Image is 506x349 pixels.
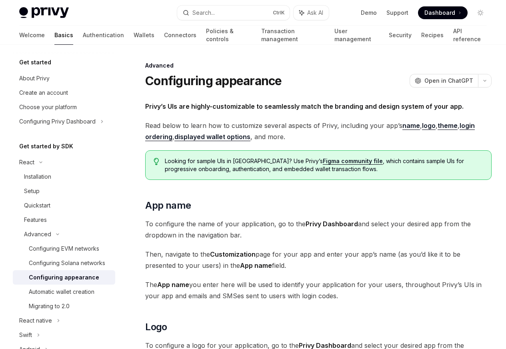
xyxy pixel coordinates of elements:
div: Features [24,215,47,225]
h5: Get started [19,58,51,67]
h5: Get started by SDK [19,142,73,151]
svg: Tip [154,158,159,165]
div: Configuring Privy Dashboard [19,117,96,126]
a: Choose your platform [13,100,115,114]
a: Transaction management [261,26,324,45]
a: Wallets [134,26,154,45]
span: Looking for sample UIs in [GEOGRAPHIC_DATA]? Use Privy’s , which contains sample UIs for progress... [165,157,483,173]
div: React [19,158,34,167]
a: Demo [361,9,377,17]
a: Features [13,213,115,227]
a: Recipes [421,26,444,45]
div: Configuring Solana networks [29,258,105,268]
a: Create an account [13,86,115,100]
div: React native [19,316,52,325]
a: Configuring EVM networks [13,241,115,256]
span: Then, navigate to the page for your app and enter your app’s name (as you’d like it to be present... [145,249,492,271]
a: theme [438,122,458,130]
span: Dashboard [424,9,455,17]
a: Migrating to 2.0 [13,299,115,313]
strong: Customization [210,250,256,258]
a: Configuring Solana networks [13,256,115,270]
span: The you enter here will be used to identify your application for your users, throughout Privy’s U... [145,279,492,301]
button: Toggle dark mode [474,6,487,19]
a: Setup [13,184,115,198]
a: Connectors [164,26,196,45]
div: Quickstart [24,201,50,210]
a: About Privy [13,71,115,86]
strong: Privy’s UIs are highly-customizable to seamlessly match the branding and design system of your app. [145,102,464,110]
span: Read below to learn how to customize several aspects of Privy, including your app’s , , , , , and... [145,120,492,142]
div: Installation [24,172,51,181]
a: Installation [13,170,115,184]
span: Logo [145,321,167,333]
div: Automatic wallet creation [29,287,94,297]
a: Quickstart [13,198,115,213]
a: Security [389,26,412,45]
a: Dashboard [418,6,468,19]
a: Support [386,9,408,17]
span: Ask AI [307,9,323,17]
span: App name [145,199,191,212]
a: Basics [54,26,73,45]
div: Choose your platform [19,102,77,112]
a: Authentication [83,26,124,45]
div: Migrating to 2.0 [29,301,70,311]
a: name [402,122,420,130]
strong: Privy Dashboard [306,220,358,228]
button: Open in ChatGPT [410,74,478,88]
span: To configure the name of your application, go to the and select your desired app from the dropdow... [145,218,492,241]
img: light logo [19,7,69,18]
a: Figma community file [323,158,383,165]
a: Policies & controls [206,26,252,45]
div: Create an account [19,88,68,98]
strong: App name [240,261,272,269]
div: About Privy [19,74,50,83]
div: Advanced [24,229,51,239]
a: logo [422,122,436,130]
div: Search... [192,8,215,18]
a: Welcome [19,26,45,45]
strong: App name [157,281,189,289]
a: User management [334,26,380,45]
button: Search...CtrlK [177,6,290,20]
button: Ask AI [294,6,329,20]
a: Automatic wallet creation [13,285,115,299]
a: displayed wallet options [174,133,250,141]
div: Advanced [145,62,492,70]
div: Setup [24,186,40,196]
div: Configuring EVM networks [29,244,99,253]
h1: Configuring appearance [145,74,282,88]
a: API reference [453,26,487,45]
div: Configuring appearance [29,273,99,282]
span: Ctrl K [273,10,285,16]
div: Swift [19,330,32,340]
span: Open in ChatGPT [424,77,473,85]
a: Configuring appearance [13,270,115,285]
